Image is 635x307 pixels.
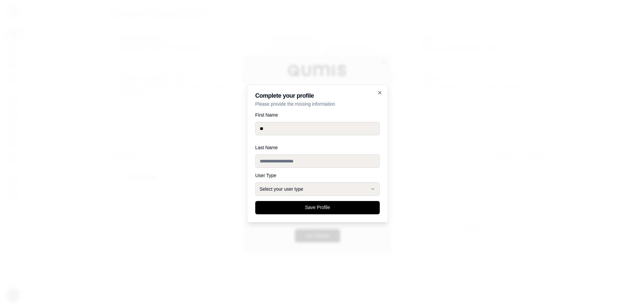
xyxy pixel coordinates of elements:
p: Please provide the missing information [255,101,380,107]
label: Last Name [255,145,380,150]
label: User Type [255,173,380,178]
label: First Name [255,113,380,117]
h2: Complete your profile [255,93,380,99]
button: Save Profile [255,201,380,214]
